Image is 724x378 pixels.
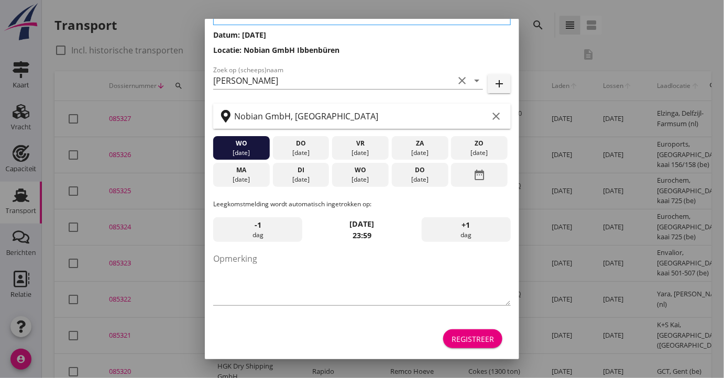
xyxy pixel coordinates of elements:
i: date_range [473,165,486,184]
div: [DATE] [275,175,326,184]
span: +1 [462,219,470,231]
div: ma [216,165,267,175]
i: add [493,77,506,90]
div: dag [213,217,302,242]
textarea: Opmerking [213,250,511,305]
div: dag [422,217,511,242]
div: [DATE] [216,148,267,158]
div: za [394,139,446,148]
i: clear [456,74,468,87]
strong: [DATE] [350,219,375,229]
div: [DATE] [394,148,446,158]
div: di [275,165,326,175]
input: Zoek op (scheeps)naam [213,72,454,89]
div: do [394,165,446,175]
h3: Locatie: Nobian GmbH Ibbenbüren [213,45,511,55]
div: zo [454,139,505,148]
div: [DATE] [454,148,505,158]
div: vr [335,139,386,148]
div: [DATE] [275,148,326,158]
div: [DATE] [335,148,386,158]
p: Leegkomstmelding wordt automatisch ingetrokken op: [213,199,511,209]
input: Zoek op terminal of plaats [234,108,488,125]
div: wo [216,139,267,148]
div: [DATE] [335,175,386,184]
i: clear [490,110,502,123]
button: Registreer [443,329,502,348]
div: Registreer [452,333,494,344]
div: [DATE] [216,175,267,184]
strong: 23:59 [353,230,371,240]
div: do [275,139,326,148]
span: -1 [255,219,261,231]
h3: Datum: [DATE] [213,29,511,40]
i: arrow_drop_down [470,74,483,87]
div: wo [335,165,386,175]
div: [DATE] [394,175,446,184]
